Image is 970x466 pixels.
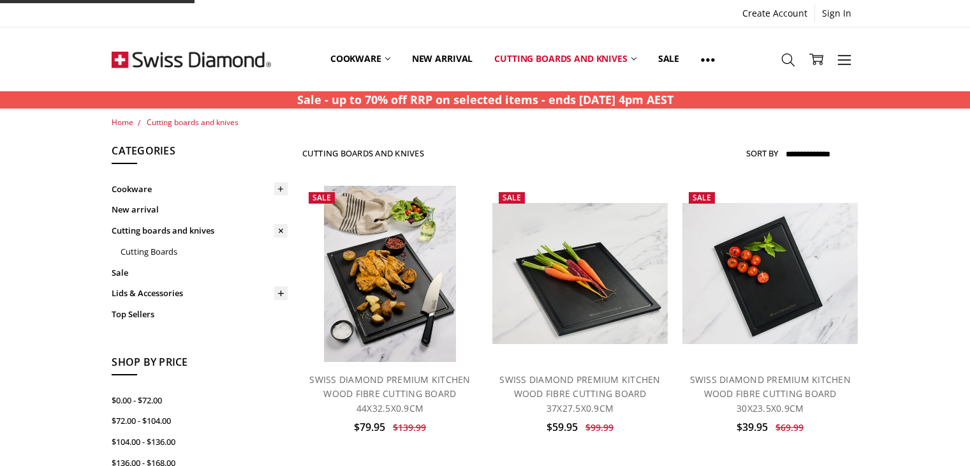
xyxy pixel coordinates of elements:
[690,31,726,88] a: Show All
[499,373,660,414] a: SWISS DIAMOND PREMIUM KITCHEN WOOD FIBRE CUTTING BOARD 37X27.5X0.9CM
[492,186,668,362] a: SWISS DIAMOND PREMIUM KITCHEN WOOD FIBRE CUTTING BOARD 37X27.5X0.9CM
[112,283,288,304] a: Lids & Accessories
[309,373,470,414] a: SWISS DIAMOND PREMIUM KITCHEN WOOD FIBRE CUTTING BOARD 44X32.5X0.9CM
[302,186,478,362] a: SWISS DIAMOND PREMIUM KITCHEN WOOD FIBRE CUTTING BOARD 44X32.5X0.9CM
[297,92,673,107] strong: Sale - up to 70% off RRP on selected items - ends [DATE] 4pm AEST
[112,220,288,241] a: Cutting boards and knives
[112,304,288,325] a: Top Sellers
[401,31,483,87] a: New arrival
[112,410,288,432] a: $72.00 - $104.00
[121,241,288,262] a: Cutting Boards
[147,117,239,128] a: Cutting boards and knives
[112,179,288,200] a: Cookware
[492,203,668,344] img: SWISS DIAMOND PREMIUM KITCHEN WOOD FIBRE CUTTING BOARD 37X27.5X0.9CM
[112,27,271,91] img: Free Shipping On Every Order
[737,420,768,434] span: $39.95
[112,390,288,411] a: $0.00 - $72.00
[503,192,521,203] span: Sale
[735,4,814,22] a: Create Account
[112,354,288,376] h5: Shop By Price
[320,31,401,87] a: Cookware
[682,203,858,344] img: SWISS DIAMOND PREMIUM KITCHEN WOOD FIBRE CUTTING BOARD 30X23.5X0.9CM
[585,421,614,433] span: $99.99
[112,432,288,453] a: $104.00 - $136.00
[112,143,288,165] h5: Categories
[682,186,858,362] a: SWISS DIAMOND PREMIUM KITCHEN WOOD FIBRE CUTTING BOARD 30X23.5X0.9CM
[746,143,778,163] label: Sort By
[775,421,804,433] span: $69.99
[354,420,385,434] span: $79.95
[647,31,690,87] a: Sale
[324,186,456,362] img: SWISS DIAMOND PREMIUM KITCHEN WOOD FIBRE CUTTING BOARD 44X32.5X0.9CM
[815,4,858,22] a: Sign In
[483,31,647,87] a: Cutting boards and knives
[112,199,288,220] a: New arrival
[393,421,426,433] span: $139.99
[112,262,288,283] a: Sale
[547,420,578,434] span: $59.95
[312,192,331,203] span: Sale
[302,148,424,158] h1: Cutting boards and knives
[112,117,133,128] a: Home
[693,192,711,203] span: Sale
[690,373,851,414] a: SWISS DIAMOND PREMIUM KITCHEN WOOD FIBRE CUTTING BOARD 30X23.5X0.9CM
